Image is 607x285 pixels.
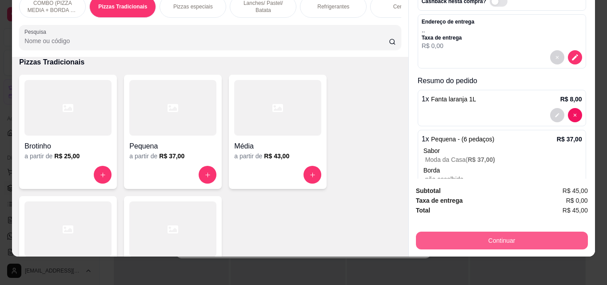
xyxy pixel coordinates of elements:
[425,155,582,164] p: Moda da Casa (
[423,146,582,155] div: Sabor
[129,152,216,161] div: a partir de
[317,3,349,10] p: Refrigerantes
[423,166,582,175] p: Borda
[560,95,582,104] p: R$ 8,00
[557,135,582,144] p: R$ 37,00
[467,156,495,163] span: R$ 37,00 )
[416,207,430,214] strong: Total
[418,76,586,86] p: Resumo do pedido
[24,141,112,152] h4: Brotinho
[422,18,475,25] p: Endereço de entrega
[234,141,321,152] h4: Média
[422,134,495,145] p: 1 x
[422,25,475,34] p: , ,
[199,166,216,184] button: increase-product-quantity
[173,3,213,10] p: Pizzas especiais
[393,3,414,10] p: Cervejas
[129,141,216,152] h4: Pequena
[24,28,49,36] label: Pesquisa
[563,186,588,196] span: R$ 45,00
[264,152,289,161] h6: R$ 43,00
[416,197,463,204] strong: Taxa de entrega
[431,96,476,103] span: Fanta laranja 1L
[94,166,112,184] button: increase-product-quantity
[19,57,401,68] p: Pizzas Tradicionais
[568,108,582,122] button: decrease-product-quantity
[416,187,441,194] strong: Subtotal
[303,166,321,184] button: increase-product-quantity
[416,232,588,249] button: Continuar
[159,152,184,161] h6: R$ 37,00
[550,50,564,64] button: decrease-product-quantity
[234,152,321,161] div: a partir de
[566,196,588,205] span: R$ 0,00
[24,152,112,161] div: a partir de
[425,175,582,184] p: não escolhida
[54,152,80,161] h6: R$ 25,00
[563,205,588,215] span: R$ 45,00
[431,136,494,143] span: Pequena - (6 pedaços)
[422,41,475,50] p: R$ 0,00
[422,34,475,41] p: Taxa de entrega
[550,108,564,122] button: decrease-product-quantity
[422,94,476,104] p: 1 x
[568,50,582,64] button: decrease-product-quantity
[98,3,147,10] p: Pizzas Tradicionais
[24,36,389,45] input: Pesquisa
